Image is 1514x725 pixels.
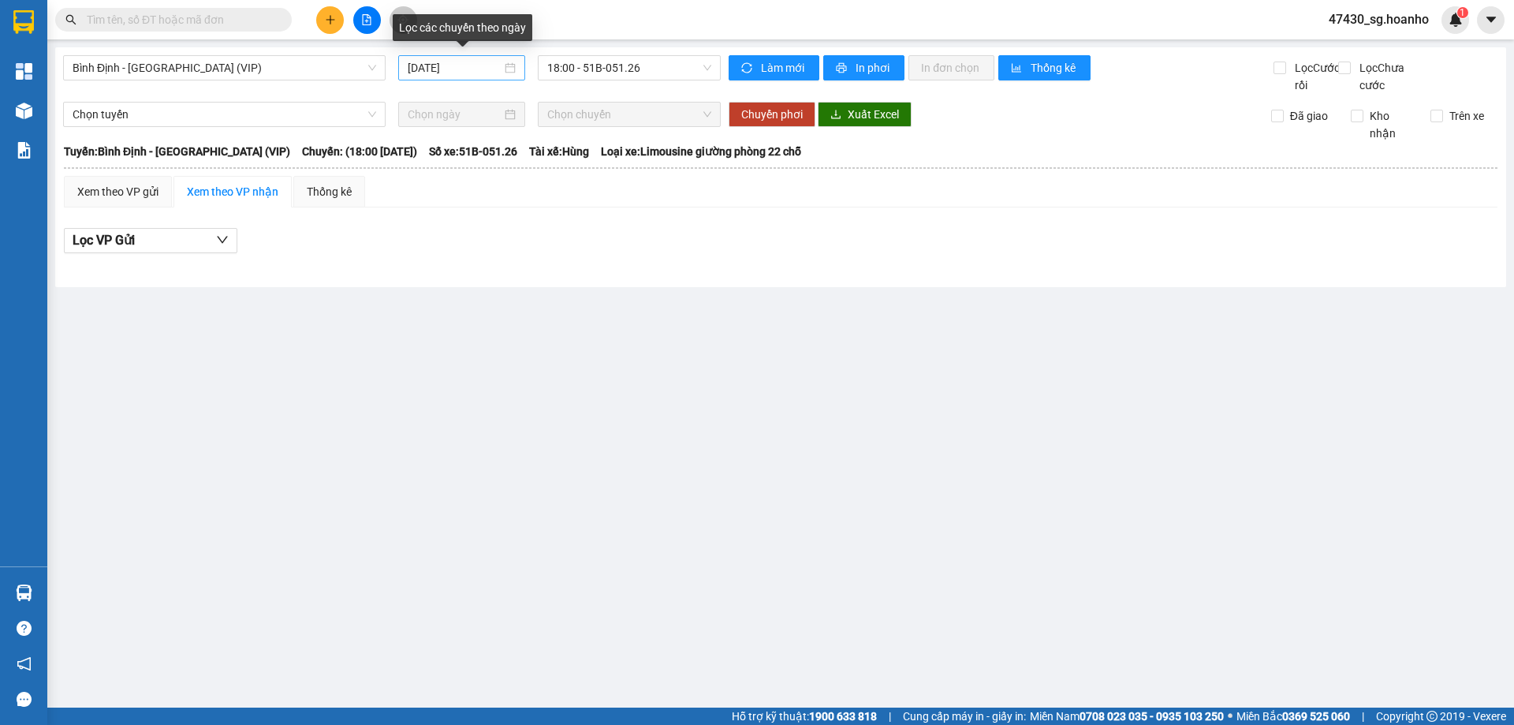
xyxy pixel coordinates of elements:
span: Lọc Cước rồi [1288,59,1342,94]
button: bar-chartThống kê [998,55,1091,80]
span: Lọc Chưa cước [1353,59,1434,94]
span: Số xe: 51B-051.26 [429,143,517,160]
span: search [65,14,76,25]
img: warehouse-icon [16,585,32,601]
button: plus [316,6,344,34]
span: message [17,692,32,707]
span: ⚪️ [1228,713,1232,719]
input: Tìm tên, số ĐT hoặc mã đơn [87,11,273,28]
span: Tài xế: Hùng [529,143,589,160]
button: syncLàm mới [729,55,819,80]
button: file-add [353,6,381,34]
span: 47430_sg.hoanho [1316,9,1441,29]
div: Xem theo VP gửi [77,183,158,200]
span: Hỗ trợ kỹ thuật: [732,708,877,725]
div: Thống kê [307,183,352,200]
span: Cung cấp máy in - giấy in: [903,708,1026,725]
span: Lọc VP Gửi [73,230,135,250]
span: In phơi [856,59,892,77]
button: printerIn phơi [823,55,904,80]
button: aim [390,6,417,34]
b: Tuyến: Bình Định - [GEOGRAPHIC_DATA] (VIP) [64,145,290,158]
img: icon-new-feature [1449,13,1463,27]
span: Thống kê [1031,59,1078,77]
button: Chuyển phơi [729,102,815,127]
span: sync [741,62,755,75]
span: bar-chart [1011,62,1024,75]
sup: 1 [1457,7,1468,18]
span: question-circle [17,621,32,636]
span: Kho nhận [1363,107,1419,142]
img: warehouse-icon [16,103,32,119]
button: Lọc VP Gửi [64,228,237,253]
strong: 0369 525 060 [1282,710,1350,723]
div: Xem theo VP nhận [187,183,278,200]
span: notification [17,656,32,671]
img: dashboard-icon [16,63,32,80]
span: Làm mới [761,59,807,77]
strong: 1900 633 818 [809,710,877,723]
button: caret-down [1477,6,1505,34]
span: Chọn tuyến [73,103,376,126]
input: 13/09/2025 [408,59,502,77]
button: In đơn chọn [908,55,994,80]
span: down [216,234,229,246]
div: Lọc các chuyến theo ngày [393,14,532,41]
strong: 0708 023 035 - 0935 103 250 [1080,710,1224,723]
span: Chọn chuyến [547,103,711,126]
span: file-add [361,14,372,25]
span: caret-down [1484,13,1498,27]
span: copyright [1426,711,1438,722]
input: Chọn ngày [408,106,502,123]
span: Đã giao [1284,107,1334,125]
span: 18:00 - 51B-051.26 [547,56,711,80]
span: Trên xe [1443,107,1490,125]
button: downloadXuất Excel [818,102,912,127]
span: printer [836,62,849,75]
span: Miền Bắc [1236,708,1350,725]
img: solution-icon [16,142,32,159]
span: | [889,708,891,725]
span: Bình Định - Sài Gòn (VIP) [73,56,376,80]
span: Miền Nam [1030,708,1224,725]
span: Loại xe: Limousine giường phòng 22 chỗ [601,143,801,160]
span: plus [325,14,336,25]
span: 1 [1460,7,1465,18]
img: logo-vxr [13,10,34,34]
span: | [1362,708,1364,725]
span: Chuyến: (18:00 [DATE]) [302,143,417,160]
